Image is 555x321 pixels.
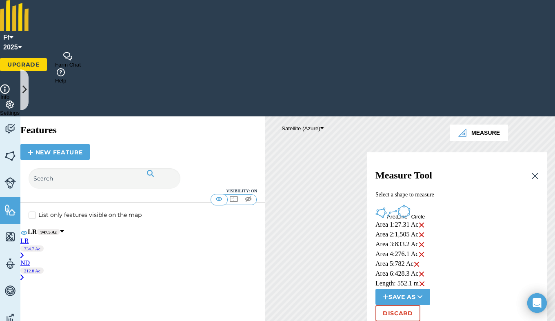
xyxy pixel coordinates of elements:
span: Circle [411,214,425,220]
img: svg+xml;base64,PHN2ZyB4bWxucz0iaHR0cDovL3d3dy53My5vcmcvMjAwMC9zdmciIHdpZHRoPSIxNiIgaGVpZ2h0PSIyNC... [419,279,425,289]
img: svg+xml;base64,PHN2ZyB4bWxucz0iaHR0cDovL3d3dy53My5vcmcvMjAwMC9zdmciIHdpZHRoPSIxNiIgaGVpZ2h0PSIyNC... [418,240,425,250]
button: Measure [450,125,508,141]
img: svg+xml;base64,PHN2ZyB4bWxucz0iaHR0cDovL3d3dy53My5vcmcvMjAwMC9zdmciIHdpZHRoPSI1NiIgaGVpZ2h0PSI2MC... [4,231,16,243]
div: Help [55,78,66,84]
img: svg+xml;base64,PHN2ZyB4bWxucz0iaHR0cDovL3d3dy53My5vcmcvMjAwMC9zdmciIHdpZHRoPSIxNiIgaGVpZ2h0PSIyNC... [418,220,425,230]
img: svg+xml;base64,PHN2ZyB4bWxucz0iaHR0cDovL3d3dy53My5vcmcvMjAwMC9zdmciIHdpZHRoPSI1NiIgaGVpZ2h0PSI2MC... [4,150,16,162]
div: ND [20,259,265,267]
span: 212.8 Ac [20,267,44,274]
p: Select a shape to measure [375,191,539,199]
img: svg+xml;base64,PD94bWwgdmVyc2lvbj0iMS4wIiBlbmNvZGluZz0idXRmLTgiPz4KPCEtLSBHZW5lcmF0b3I6IEFkb2JlIE... [4,285,16,297]
h2: Features [20,125,265,136]
a: New feature [20,144,90,160]
img: svg+xml;base64,PHN2ZyB4bWxucz0iaHR0cDovL3d3dy53My5vcmcvMjAwMC9zdmciIHdpZHRoPSIxNiIgaGVpZ2h0PSIyNC... [418,230,425,240]
img: svg+xml;base64,PHN2ZyB4bWxucz0iaHR0cDovL3d3dy53My5vcmcvMjAwMC9zdmciIHdpZHRoPSIxNiIgaGVpZ2h0PSIyNC... [418,269,425,279]
div: LR [20,237,265,245]
button: Save as [375,289,430,305]
img: svg+xml;base64,PHN2ZyB4bWxucz0iaHR0cDovL3d3dy53My5vcmcvMjAwMC9zdmciIHdpZHRoPSIxNCIgaGVpZ2h0PSIyNC... [383,292,388,302]
strong: 947.5 Ac [40,230,57,234]
div: Area 4 : 276.1 Ac [375,250,539,259]
h2: Measure Tool [375,169,539,185]
div: Visibility: On [29,189,257,193]
div: Open Intercom Messenger [527,293,547,313]
div: Farm Chat [55,62,81,68]
label: List only features visible on the map [29,211,142,218]
button: Help [55,68,66,84]
img: svg+xml;base64,PHN2ZyB4bWxucz0iaHR0cDovL3d3dy53My5vcmcvMjAwMC9zdmciIHdpZHRoPSIyMiIgaGVpZ2h0PSIzMC... [531,171,539,181]
img: A cog icon [5,100,15,109]
img: svg+xml;base64,PHN2ZyB4bWxucz0iaHR0cDovL3d3dy53My5vcmcvMjAwMC9zdmciIHdpZHRoPSIxNiIgaGVpZ2h0PSIyNC... [418,250,425,259]
div: Length : 552.1 m [375,279,539,289]
img: Two speech bubbles overlapping with the left bubble in the forefront [63,52,73,60]
a: ND212.8 Ac [20,259,265,281]
input: Search [29,168,180,189]
img: svg+xml;base64,PHN2ZyB4bWxucz0iaHR0cDovL3d3dy53My5vcmcvMjAwMC9zdmciIHdpZHRoPSI1MCIgaGVpZ2h0PSI0MC... [243,195,253,203]
button: Area [375,207,387,220]
button: Line [387,208,397,220]
a: LR734.7 Ac [20,237,265,259]
img: svg+xml;base64,PD94bWwgdmVyc2lvbj0iMS4wIiBlbmNvZGluZz0idXRmLTgiPz4KPCEtLSBHZW5lcmF0b3I6IEFkb2JlIE... [4,258,16,270]
img: A question mark icon [56,68,66,76]
button: Satellite (Azure) [282,125,324,132]
div: Area 5 : 782 Ac [375,259,539,269]
img: svg+xml;base64,PHN2ZyB4bWxucz0iaHR0cDovL3d3dy53My5vcmcvMjAwMC9zdmciIHdpZHRoPSIxNCIgaGVpZ2h0PSIyNC... [28,148,33,158]
div: LR947.5 Ac [20,227,265,237]
img: svg+xml;base64,PD94bWwgdmVyc2lvbj0iMS4wIiBlbmNvZGluZz0idXRmLTgiPz4KPCEtLSBHZW5lcmF0b3I6IEFkb2JlIE... [4,123,16,135]
img: svg+xml;base64,PHN2ZyB4bWxucz0iaHR0cDovL3d3dy53My5vcmcvMjAwMC9zdmciIHdpZHRoPSI1MCIgaGVpZ2h0PSI0MC... [214,195,224,203]
div: Area 3 : 833.2 Ac [375,240,539,250]
span: Ff [3,33,9,42]
img: svg+xml;base64,PHN2ZyB4bWxucz0iaHR0cDovL3d3dy53My5vcmcvMjAwMC9zdmciIHdpZHRoPSIxNiIgaGVpZ2h0PSIyNC... [413,259,420,269]
div: Area 1 : 27.31 Ac [375,220,539,230]
button: Farm Chat [55,52,81,68]
img: svg+xml;base64,PD94bWwgdmVyc2lvbj0iMS4wIiBlbmNvZGluZz0idXRmLTgiPz4KPCEtLSBHZW5lcmF0b3I6IEFkb2JlIE... [506,141,547,182]
button: 22 °C [492,141,547,183]
img: Ruler icon [458,129,466,137]
img: svg+xml;base64,PHN2ZyB4bWxucz0iaHR0cDovL3d3dy53My5vcmcvMjAwMC9zdmciIHdpZHRoPSI1MCIgaGVpZ2h0PSI0MC... [229,195,239,203]
div: Area 2 : 1,505 Ac [375,230,539,240]
img: svg+xml;base64,PHN2ZyB4bWxucz0iaHR0cDovL3d3dy53My5vcmcvMjAwMC9zdmciIHdpZHRoPSIxOCIgaGVpZ2h0PSIyNC... [20,227,28,237]
img: svg+xml;base64,PHN2ZyB4bWxucz0iaHR0cDovL3d3dy53My5vcmcvMjAwMC9zdmciIHdpZHRoPSIxOSIgaGVpZ2h0PSIyNC... [147,168,154,178]
div: Area 6 : 428.3 Ac [375,269,539,279]
img: svg+xml;base64,PHN2ZyB4bWxucz0iaHR0cDovL3d3dy53My5vcmcvMjAwMC9zdmciIHdpZHRoPSI1NiIgaGVpZ2h0PSI2MC... [4,204,16,216]
span: 2025 [3,42,18,52]
strong: LR [28,228,37,235]
span: 734.7 Ac [20,245,44,252]
button: Circle [397,205,411,220]
img: svg+xml;base64,PD94bWwgdmVyc2lvbj0iMS4wIiBlbmNvZGluZz0idXRmLTgiPz4KPCEtLSBHZW5lcmF0b3I6IEFkb2JlIE... [4,177,16,189]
